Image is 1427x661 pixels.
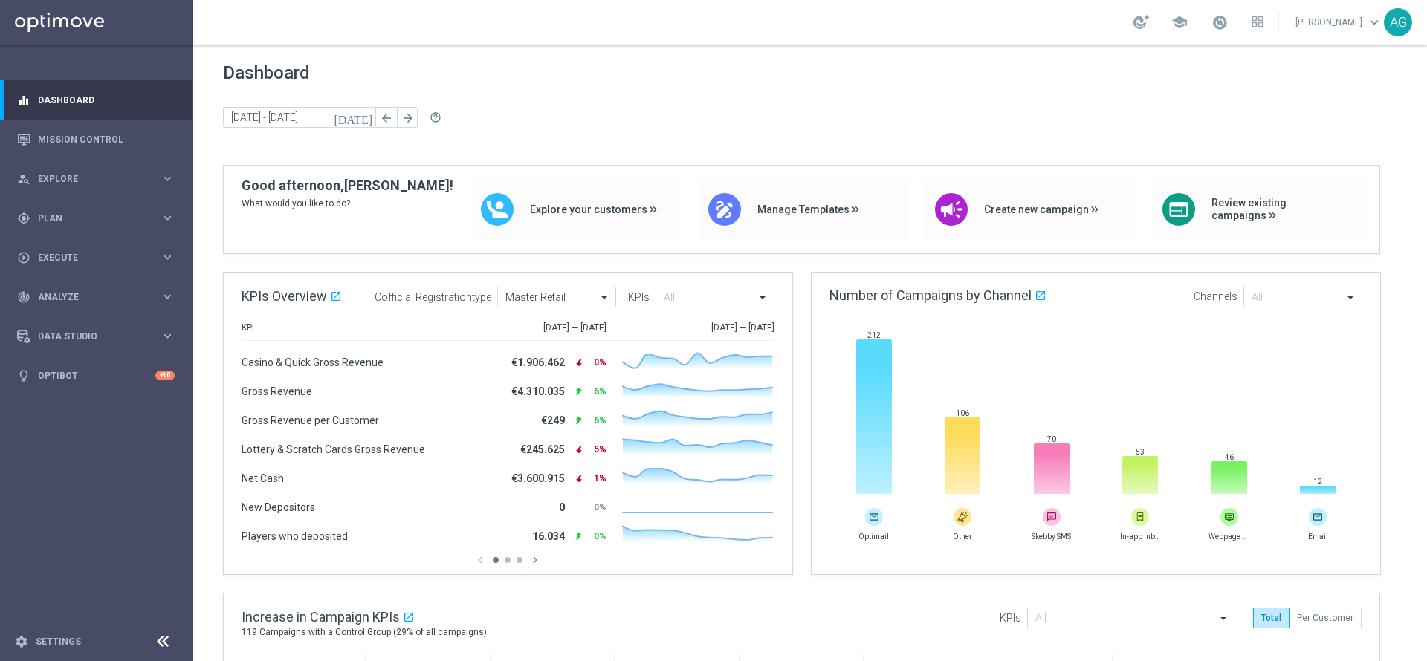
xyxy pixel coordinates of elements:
[38,80,175,120] a: Dashboard
[155,371,175,380] div: +10
[16,94,175,106] button: equalizer Dashboard
[16,212,175,224] button: gps_fixed Plan keyboard_arrow_right
[38,356,155,395] a: Optibot
[17,356,175,395] div: Optibot
[161,290,175,304] i: keyboard_arrow_right
[1171,14,1188,30] span: school
[161,211,175,225] i: keyboard_arrow_right
[38,120,175,159] a: Mission Control
[17,212,30,225] i: gps_fixed
[161,329,175,343] i: keyboard_arrow_right
[17,251,30,264] i: play_circle_outline
[1366,14,1382,30] span: keyboard_arrow_down
[16,291,175,303] button: track_changes Analyze keyboard_arrow_right
[38,253,161,262] span: Execute
[16,370,175,382] button: lightbulb Optibot +10
[38,293,161,302] span: Analyze
[16,330,175,342] button: Data Studio keyboard_arrow_right
[17,251,161,264] div: Execute
[16,173,175,185] button: person_search Explore keyboard_arrow_right
[15,635,28,648] i: settings
[1384,8,1412,36] div: AG
[17,330,161,343] div: Data Studio
[17,80,175,120] div: Dashboard
[38,214,161,223] span: Plan
[38,332,161,341] span: Data Studio
[17,212,161,225] div: Plan
[161,250,175,264] i: keyboard_arrow_right
[17,290,161,304] div: Analyze
[161,172,175,186] i: keyboard_arrow_right
[17,94,30,107] i: equalizer
[17,369,30,382] i: lightbulb
[17,172,30,186] i: person_search
[17,120,175,159] div: Mission Control
[17,172,161,186] div: Explore
[16,134,175,146] button: Mission Control
[1294,11,1384,33] a: [PERSON_NAME]keyboard_arrow_down
[38,175,161,183] span: Explore
[17,290,30,304] i: track_changes
[36,637,81,646] a: Settings
[16,252,175,264] button: play_circle_outline Execute keyboard_arrow_right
